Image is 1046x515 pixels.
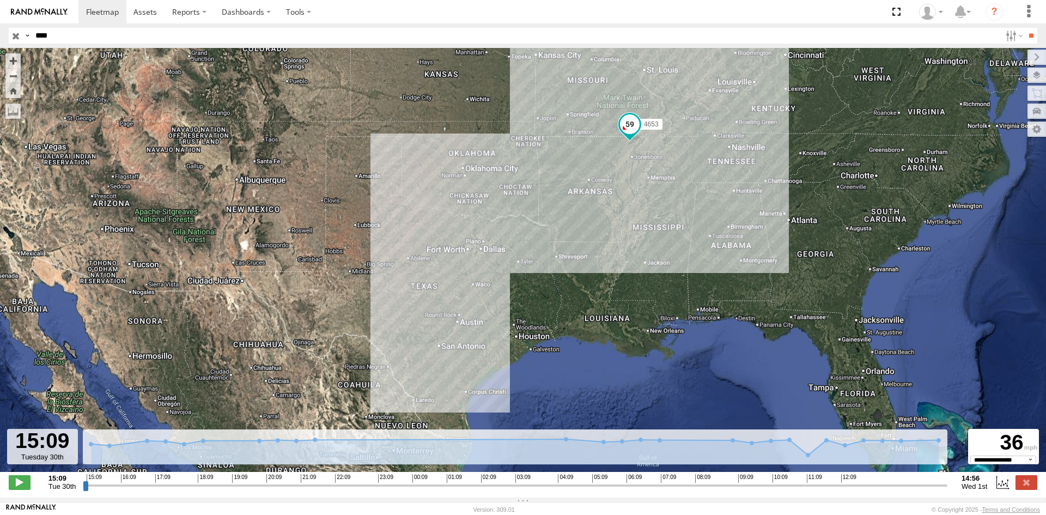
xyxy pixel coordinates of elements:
label: Measure [5,104,21,119]
span: 08:09 [695,474,710,483]
div: Carlos Ortiz [915,4,947,20]
span: 21:09 [301,474,316,483]
span: 17:09 [155,474,171,483]
span: 05:09 [592,474,607,483]
span: 4653 [644,120,659,128]
button: Zoom in [5,53,21,68]
span: Tue 30th Sep 2025 [48,482,76,490]
span: 03:09 [515,474,531,483]
span: 18:09 [198,474,213,483]
a: Visit our Website [6,504,56,515]
label: Map Settings [1027,122,1046,137]
span: 19:09 [232,474,247,483]
span: 10:09 [773,474,788,483]
span: 16:09 [121,474,136,483]
label: Search Filter Options [1001,28,1025,44]
span: 23:09 [378,474,393,483]
span: 04:09 [558,474,573,483]
label: Close [1015,475,1037,489]
span: 01:09 [447,474,462,483]
span: 09:09 [738,474,753,483]
span: 12:09 [841,474,856,483]
strong: 15:09 [48,474,76,482]
button: Zoom out [5,68,21,83]
strong: 14:56 [962,474,987,482]
span: 00:09 [412,474,428,483]
span: 11:09 [807,474,822,483]
label: Play/Stop [9,475,31,489]
span: 02:09 [481,474,496,483]
span: 15:09 [87,474,102,483]
span: Wed 1st Oct 2025 [962,482,987,490]
span: 20:09 [266,474,282,483]
label: Search Query [23,28,32,44]
a: Terms and Conditions [982,506,1040,513]
span: 07:09 [661,474,676,483]
div: © Copyright 2025 - [932,506,1040,513]
div: 36 [970,431,1037,456]
i: ? [986,3,1003,21]
button: Zoom Home [5,83,21,98]
div: Version: 309.01 [473,506,515,513]
img: rand-logo.svg [11,8,68,16]
span: 22:09 [335,474,350,483]
span: 06:09 [627,474,642,483]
